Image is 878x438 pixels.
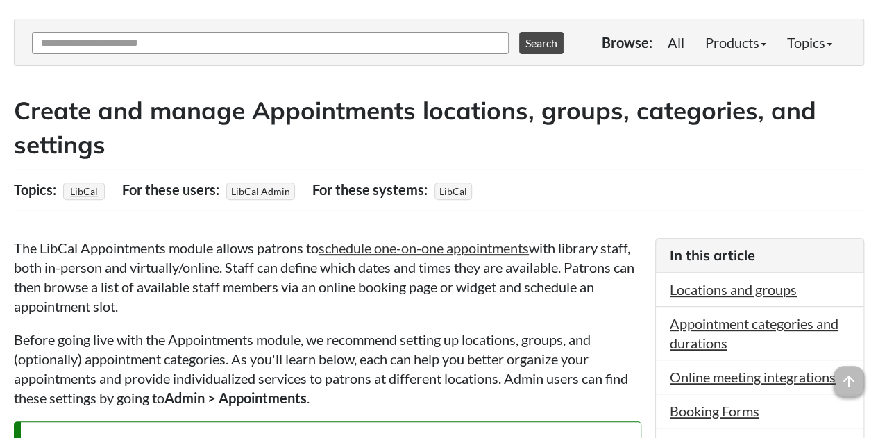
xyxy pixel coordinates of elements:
[670,246,850,265] h3: In this article
[122,176,223,203] div: For these users:
[14,238,641,316] p: The LibCal Appointments module allows patrons to with library staff, both in-person and virtually...
[657,28,695,56] a: All
[68,181,100,201] a: LibCal
[14,330,641,407] p: Before going live with the Appointments module, we recommend setting up locations, groups, and (o...
[834,366,864,396] span: arrow_upward
[670,369,836,385] a: Online meeting integrations
[14,176,60,203] div: Topics:
[602,33,652,52] p: Browse:
[434,183,472,200] span: LibCal
[670,315,838,351] a: Appointment categories and durations
[14,94,864,162] h2: Create and manage Appointments locations, groups, categories, and settings
[834,367,864,384] a: arrow_upward
[226,183,295,200] span: LibCal Admin
[519,32,564,54] button: Search
[312,176,431,203] div: For these systems:
[164,389,307,406] strong: Admin > Appointments
[777,28,843,56] a: Topics
[695,28,777,56] a: Products
[319,239,529,256] a: schedule one-on-one appointments
[670,281,797,298] a: Locations and groups
[670,403,759,419] a: Booking Forms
